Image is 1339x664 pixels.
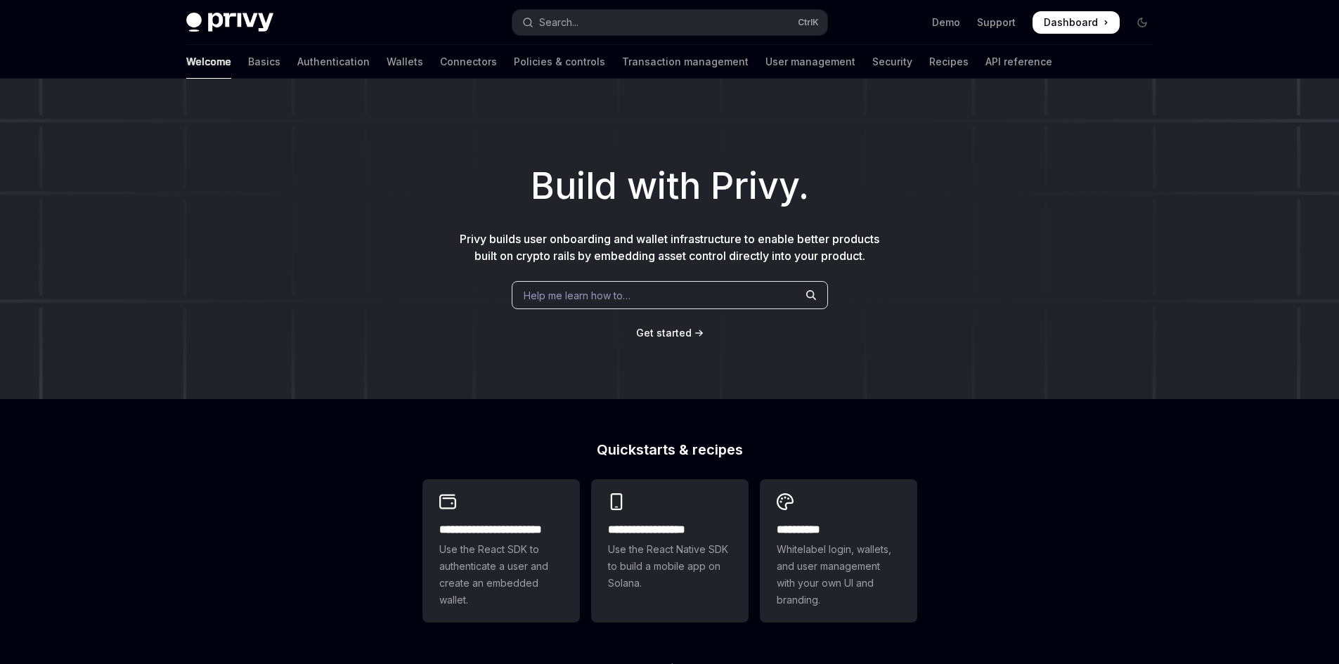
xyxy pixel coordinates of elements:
a: User management [765,45,855,79]
a: Demo [932,15,960,30]
a: Get started [636,326,692,340]
h2: Quickstarts & recipes [422,443,917,457]
a: Authentication [297,45,370,79]
span: Dashboard [1044,15,1098,30]
a: API reference [985,45,1052,79]
span: Whitelabel login, wallets, and user management with your own UI and branding. [777,541,900,608]
span: Help me learn how to… [524,288,630,303]
a: Transaction management [622,45,749,79]
a: Security [872,45,912,79]
button: Open search [512,10,827,35]
a: Recipes [929,45,969,79]
a: Support [977,15,1016,30]
span: Privy builds user onboarding and wallet infrastructure to enable better products built on crypto ... [460,232,879,263]
h1: Build with Privy. [22,159,1317,214]
a: Connectors [440,45,497,79]
div: Search... [539,14,578,31]
a: Dashboard [1033,11,1120,34]
span: Use the React Native SDK to build a mobile app on Solana. [608,541,732,592]
span: Get started [636,327,692,339]
a: Policies & controls [514,45,605,79]
a: **** *****Whitelabel login, wallets, and user management with your own UI and branding. [760,479,917,623]
a: **** **** **** ***Use the React Native SDK to build a mobile app on Solana. [591,479,749,623]
img: dark logo [186,13,273,32]
a: Wallets [387,45,423,79]
a: Welcome [186,45,231,79]
button: Toggle dark mode [1131,11,1153,34]
span: Use the React SDK to authenticate a user and create an embedded wallet. [439,541,563,608]
span: Ctrl K [798,17,819,28]
a: Basics [248,45,280,79]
